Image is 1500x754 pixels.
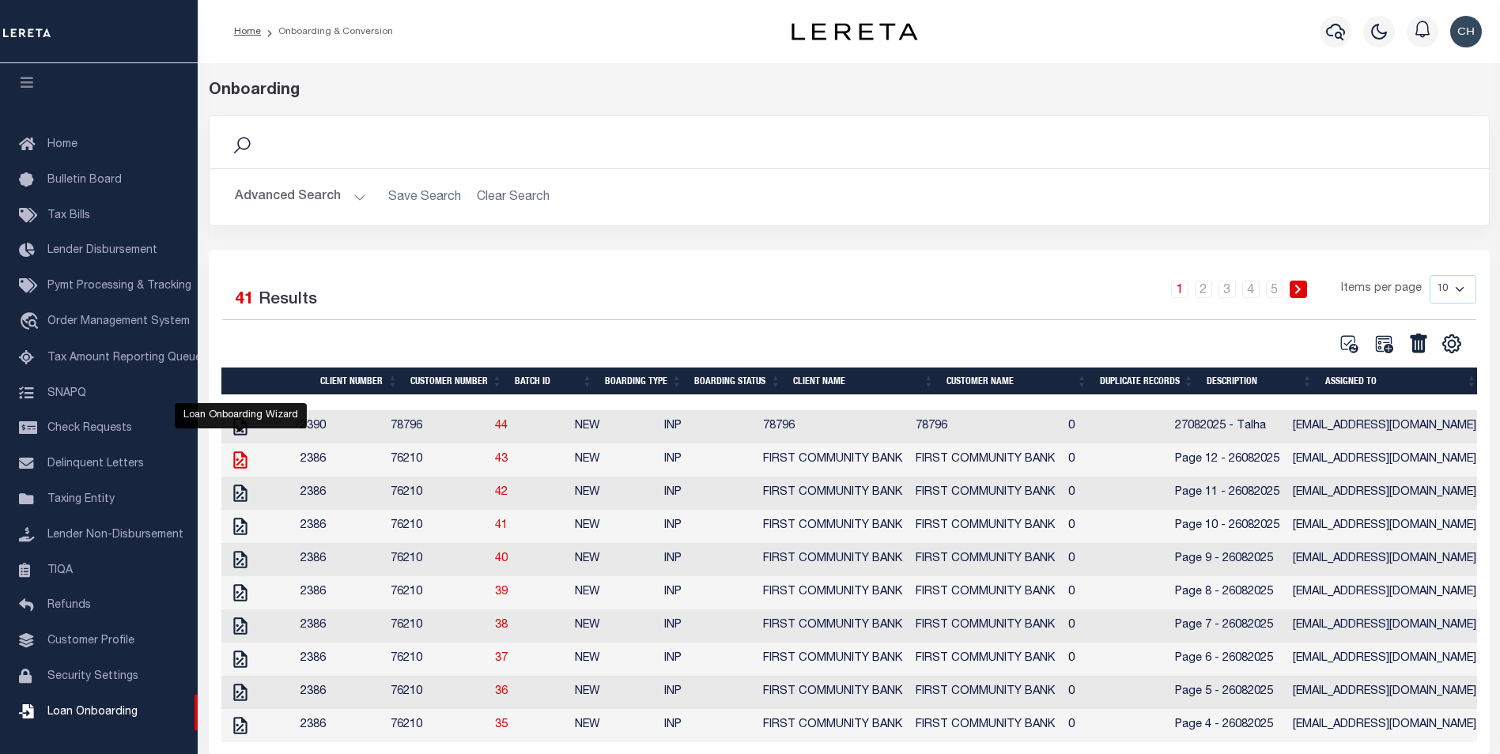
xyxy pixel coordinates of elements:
[1169,576,1287,609] td: Page 8 - 26082025
[235,182,366,213] button: Advanced Search
[495,520,508,531] a: 41
[569,443,658,477] td: NEW
[1062,410,1169,443] td: 0
[1062,609,1169,643] td: 0
[658,477,757,510] td: INP
[658,410,757,443] td: INP
[294,576,384,609] td: 2386
[294,410,384,443] td: 2390
[599,368,688,394] th: Boarding Type: activate to sort column ascending
[404,368,508,394] th: Customer Number: activate to sort column ascending
[47,139,77,150] span: Home
[175,403,307,428] div: Loan Onboarding Wizard
[658,443,757,477] td: INP
[658,709,757,742] td: INP
[1169,676,1287,709] td: Page 5 - 26082025
[757,676,909,709] td: FIRST COMMUNITY BANK
[1169,609,1287,643] td: Page 7 - 26082025
[1169,410,1287,443] td: 27082025 - Talha
[294,609,384,643] td: 2386
[658,643,757,676] td: INP
[1171,281,1188,298] a: 1
[384,443,489,477] td: 76210
[909,543,1062,576] td: FIRST COMMUNITY BANK
[909,609,1062,643] td: FIRST COMMUNITY BANK
[47,245,157,256] span: Lender Disbursement
[314,368,404,394] th: Client Number: activate to sort column ascending
[1062,443,1169,477] td: 0
[47,458,144,469] span: Delinquent Letters
[940,368,1094,394] th: Customer Name: activate to sort column ascending
[47,316,190,327] span: Order Management System
[1287,477,1483,510] td: [EMAIL_ADDRESS][DOMAIN_NAME]
[384,609,489,643] td: 76210
[569,477,658,510] td: NEW
[569,410,658,443] td: NEW
[47,494,115,505] span: Taxing Entity
[384,410,489,443] td: 78796
[909,676,1062,709] td: FIRST COMMUNITY BANK
[47,281,191,292] span: Pymt Processing & Tracking
[909,477,1062,510] td: FIRST COMMUNITY BANK
[658,510,757,543] td: INP
[1169,510,1287,543] td: Page 10 - 26082025
[495,620,508,631] a: 38
[259,288,317,313] label: Results
[1219,281,1236,298] a: 3
[1266,281,1283,298] a: 5
[1062,576,1169,609] td: 0
[495,454,508,465] a: 43
[787,368,940,394] th: Client Name: activate to sort column ascending
[384,477,489,510] td: 76210
[1195,281,1212,298] a: 2
[1319,368,1483,394] th: Assigned To: activate to sort column ascending
[909,643,1062,676] td: FIRST COMMUNITY BANK
[495,686,508,697] a: 36
[294,477,384,510] td: 2386
[47,423,132,434] span: Check Requests
[1169,443,1287,477] td: Page 12 - 26082025
[1287,609,1483,643] td: [EMAIL_ADDRESS][DOMAIN_NAME]
[294,510,384,543] td: 2386
[1242,281,1260,298] a: 4
[47,387,86,398] span: SNAPQ
[1169,643,1287,676] td: Page 6 - 26082025
[569,609,658,643] td: NEW
[658,576,757,609] td: INP
[384,643,489,676] td: 76210
[384,510,489,543] td: 76210
[495,653,508,664] a: 37
[1287,709,1483,742] td: [EMAIL_ADDRESS][DOMAIN_NAME]
[569,643,658,676] td: NEW
[1062,543,1169,576] td: 0
[569,576,658,609] td: NEW
[757,576,909,609] td: FIRST COMMUNITY BANK
[569,543,658,576] td: NEW
[47,635,134,647] span: Customer Profile
[384,676,489,709] td: 76210
[294,543,384,576] td: 2386
[19,312,44,333] i: travel_explore
[47,564,73,575] span: TIQA
[757,443,909,477] td: FIRST COMMUNITY BANK
[569,709,658,742] td: NEW
[1062,510,1169,543] td: 0
[792,23,918,40] img: logo-dark.svg
[688,368,787,394] th: Boarding Status: activate to sort column ascending
[47,671,138,682] span: Security Settings
[1287,643,1483,676] td: [EMAIL_ADDRESS][DOMAIN_NAME]
[47,530,183,541] span: Lender Non-Disbursement
[909,410,1062,443] td: 78796
[294,443,384,477] td: 2386
[1287,410,1483,443] td: [EMAIL_ADDRESS][DOMAIN_NAME]
[909,510,1062,543] td: FIRST COMMUNITY BANK
[1450,16,1482,47] img: svg+xml;base64,PHN2ZyB4bWxucz0iaHR0cDovL3d3dy53My5vcmcvMjAwMC9zdmciIHBvaW50ZXItZXZlbnRzPSJub25lIi...
[47,707,138,718] span: Loan Onboarding
[1287,576,1483,609] td: [EMAIL_ADDRESS][DOMAIN_NAME]
[495,586,508,598] a: 39
[1287,443,1483,477] td: [EMAIL_ADDRESS][DOMAIN_NAME]
[47,600,91,611] span: Refunds
[757,609,909,643] td: FIRST COMMUNITY BANK
[261,25,393,39] li: Onboarding & Conversion
[47,210,90,221] span: Tax Bills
